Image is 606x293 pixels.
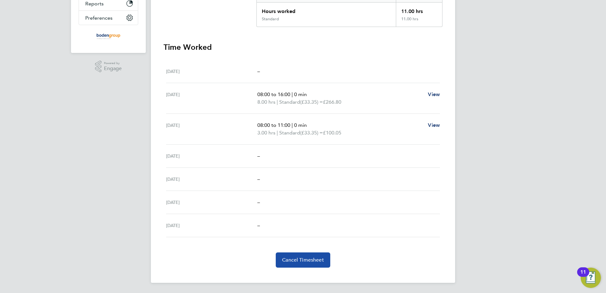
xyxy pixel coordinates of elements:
[166,152,257,160] div: [DATE]
[104,66,122,71] span: Engage
[257,91,290,97] span: 08:00 to 16:00
[580,272,586,280] div: 11
[79,11,138,25] button: Preferences
[277,99,278,105] span: |
[300,99,323,105] span: (£33.35) =
[94,31,123,42] img: boden-group-logo-retina.png
[292,91,293,97] span: |
[104,61,122,66] span: Powered by
[428,121,440,129] a: View
[428,91,440,98] a: View
[166,199,257,206] div: [DATE]
[292,122,293,128] span: |
[85,1,104,7] span: Reports
[257,153,260,159] span: –
[323,130,341,136] span: £100.05
[257,68,260,74] span: –
[428,91,440,97] span: View
[257,122,290,128] span: 08:00 to 11:00
[166,91,257,106] div: [DATE]
[428,122,440,128] span: View
[279,129,300,137] span: Standard
[257,99,275,105] span: 8.00 hrs
[277,130,278,136] span: |
[294,122,307,128] span: 0 min
[257,222,260,228] span: –
[294,91,307,97] span: 0 min
[300,130,323,136] span: (£33.35) =
[323,99,341,105] span: £266.80
[276,252,330,268] button: Cancel Timesheet
[166,121,257,137] div: [DATE]
[257,176,260,182] span: –
[166,175,257,183] div: [DATE]
[396,16,442,27] div: 11.00 hrs
[95,61,122,73] a: Powered byEngage
[166,68,257,75] div: [DATE]
[79,31,138,42] a: Go to home page
[257,199,260,205] span: –
[166,222,257,229] div: [DATE]
[257,3,396,16] div: Hours worked
[164,42,442,52] h3: Time Worked
[257,130,275,136] span: 3.00 hrs
[282,257,324,263] span: Cancel Timesheet
[581,268,601,288] button: Open Resource Center, 11 new notifications
[279,98,300,106] span: Standard
[85,15,113,21] span: Preferences
[262,16,279,22] div: Standard
[396,3,442,16] div: 11.00 hrs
